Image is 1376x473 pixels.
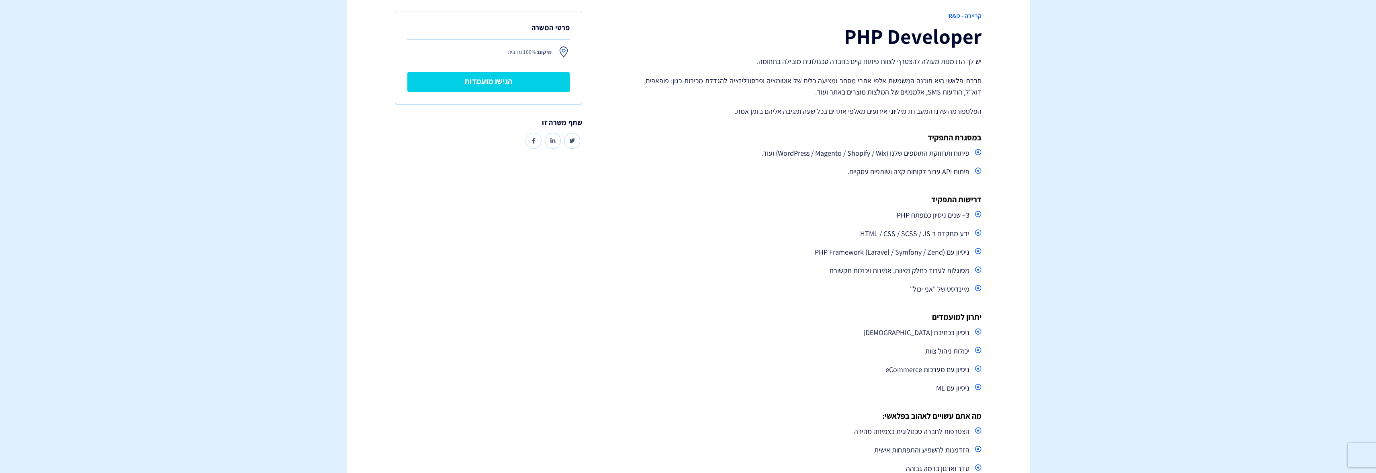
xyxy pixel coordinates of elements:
[407,22,570,40] h5: פרטי המשרה
[395,119,583,127] h6: שתף משרה זו
[545,133,561,149] a: שתף בלינקאדין
[411,47,558,57] span: 100% מהבית
[644,165,981,179] li: פיתוח API עבור לקוחות קצה ושותפים עסקיים.
[644,245,981,259] li: ניסיון עם PHP Framework (Laravel / Symfony / Zend)
[644,146,981,160] li: פיתוח ותחזוקת התוספים שלנו (WordPress / Magento / Shopify / Wix) ועוד.
[407,72,570,92] a: הגישו מועמדות
[644,106,981,117] p: הפלטפורמה שלנו המעבדת מיליוני אירועים מאלפי אתרים בכל שעה ומגיבה אליהם בזמן אמת.
[644,424,981,439] li: הצטרפות לחברה טכנולוגית בצמיחה מהירה
[644,56,981,67] p: יש לך הזדמנות מעולה להצטרף לצוות פיתוח קיים בחברה טכנולוגית מובילה בתחומה.
[536,48,552,56] b: מיקום:
[644,133,981,142] h4: במסגרת התפקיד
[644,411,981,420] h4: מה אתם עשויים לאהוב בפלאשי:
[558,46,570,58] img: location.svg
[644,12,981,21] span: קריירה - R&D
[564,133,580,149] a: שתף בטוויטר
[644,313,981,321] h4: יתרון למועמדים
[644,263,981,278] li: מסוגלות לעבוד כחלק מצוות, אמינות ויכולות תקשורת
[644,226,981,241] li: ידע מתקדם ב HTML / CSS / SCSS / JS
[644,381,981,395] li: ניסיון עם ML
[644,344,981,358] li: יכולות ניהול צוות
[644,362,981,377] li: ניסיון עם מערכות eCommerce
[644,75,981,98] p: חברת פלאשי היא תוכנה המשמשת אלפי אתרי מסחר ומציעה כלים של אוטומציה ופרסונליזציה להגדלת מכירות כגו...
[644,443,981,457] li: הזדמנות להשפיע והתפתחות אישית
[644,282,981,296] li: מיינדסט של "אני יכול"
[644,25,981,48] h1: PHP Developer
[644,195,981,204] h4: דרישות התפקיד
[644,325,981,340] li: ניסיון בכתיבת [DEMOGRAPHIC_DATA]
[525,133,542,149] a: שתף בפייסבוק
[644,208,981,222] li: 3+ שנים ניסיון כמפתח PHP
